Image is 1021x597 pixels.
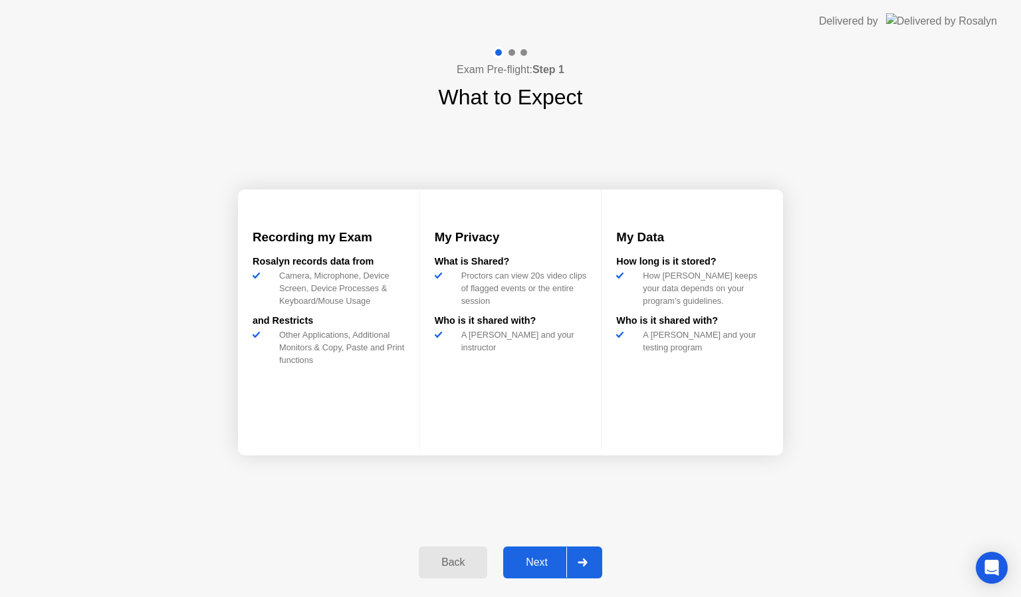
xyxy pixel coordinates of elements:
div: Back [423,556,483,568]
div: Next [507,556,566,568]
button: Next [503,546,602,578]
b: Step 1 [532,64,564,75]
div: Other Applications, Additional Monitors & Copy, Paste and Print functions [274,328,405,367]
div: Proctors can view 20s video clips of flagged events or the entire session [456,269,587,308]
h1: What to Expect [439,81,583,113]
div: Camera, Microphone, Device Screen, Device Processes & Keyboard/Mouse Usage [274,269,405,308]
div: Delivered by [819,13,878,29]
div: A [PERSON_NAME] and your instructor [456,328,587,354]
div: How long is it stored? [616,255,768,269]
h3: My Data [616,228,768,247]
div: and Restricts [253,314,405,328]
h3: My Privacy [435,228,587,247]
div: Rosalyn records data from [253,255,405,269]
div: Who is it shared with? [616,314,768,328]
div: How [PERSON_NAME] keeps your data depends on your program’s guidelines. [637,269,768,308]
div: Open Intercom Messenger [976,552,1008,584]
img: Delivered by Rosalyn [886,13,997,29]
h3: Recording my Exam [253,228,405,247]
button: Back [419,546,487,578]
div: What is Shared? [435,255,587,269]
div: Who is it shared with? [435,314,587,328]
div: A [PERSON_NAME] and your testing program [637,328,768,354]
h4: Exam Pre-flight: [457,62,564,78]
